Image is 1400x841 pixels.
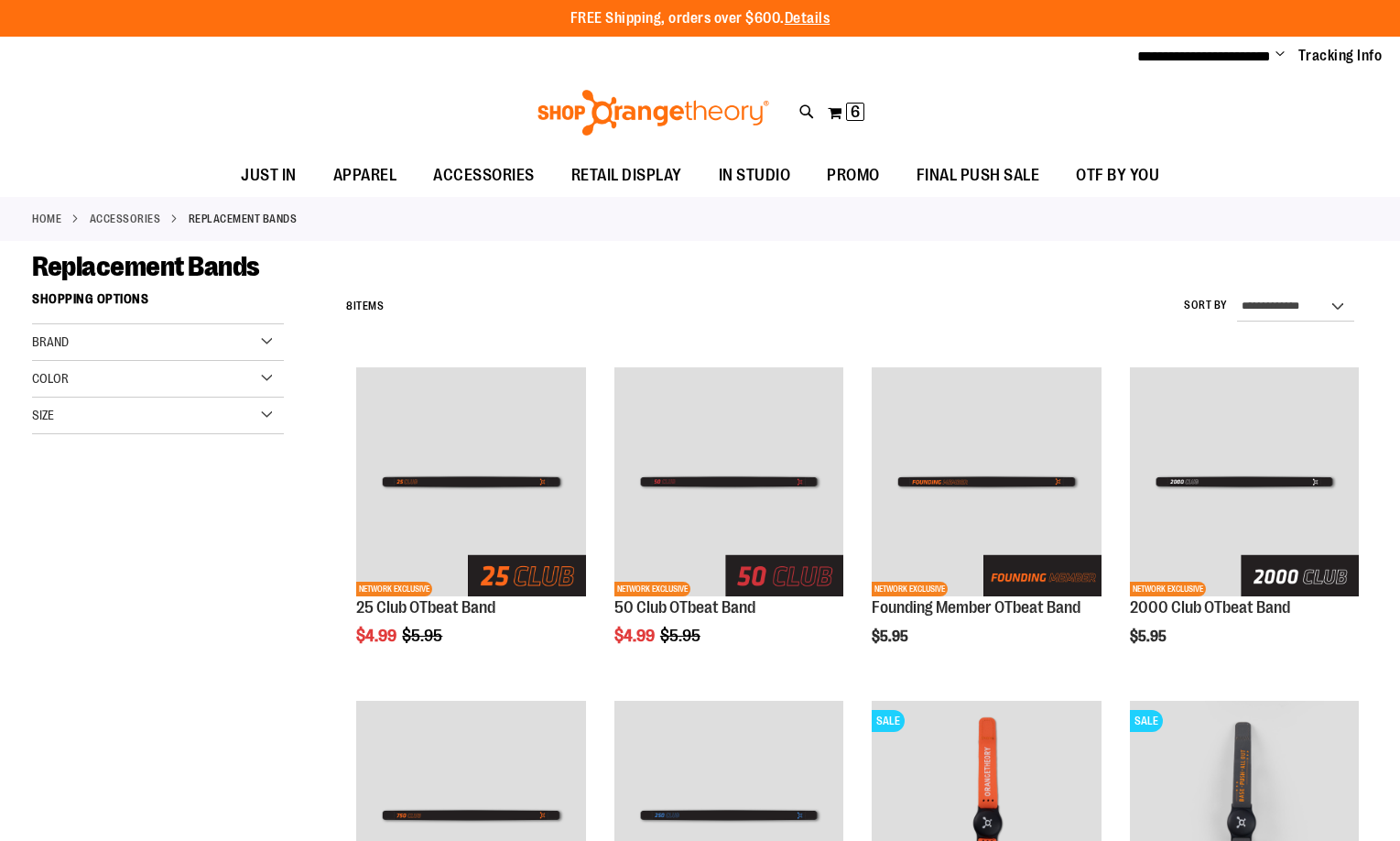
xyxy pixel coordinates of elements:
[1121,358,1368,692] div: product
[32,371,69,386] span: Color
[872,582,948,596] span: NETWORK EXCLUSIVE
[1130,582,1206,596] span: NETWORK EXCLUSIVE
[1130,367,1359,596] img: Main of 2000 Club OTBeat Band
[1184,298,1228,313] label: Sort By
[433,155,535,196] span: ACCESSORIES
[346,292,384,321] h2: Items
[1130,598,1290,617] a: 2000 Club OTbeat Band
[32,211,61,227] a: Home
[872,710,905,732] span: SALE
[32,408,54,422] span: Size
[356,367,585,599] a: Main View of 2024 25 Club OTBeat BandNETWORK EXCLUSIVE
[898,155,1058,197] a: FINAL PUSH SALE
[872,598,1080,617] a: Founding Member OTbeat Band
[719,155,791,196] span: IN STUDIO
[851,103,860,121] span: 6
[32,283,284,324] strong: Shopping Options
[32,334,69,349] span: Brand
[90,211,161,227] a: ACCESSORIES
[863,358,1110,692] div: product
[614,598,755,617] a: 50 Club OTbeat Band
[346,300,353,312] span: 8
[356,367,585,596] img: Main View of 2024 25 Club OTBeat Band
[827,155,880,196] span: PROMO
[356,627,399,645] span: $4.99
[356,598,495,617] a: 25 Club OTbeat Band
[614,367,843,599] a: Main View of 2024 50 Club OTBeat BandNETWORK EXCLUSIVE
[415,155,553,196] a: ACCESSORIES
[315,155,416,197] a: APPAREL
[809,155,898,197] a: PROMO
[222,155,315,197] a: JUST IN
[32,251,260,282] span: Replacement Bands
[872,367,1101,599] a: Main of Founding Member OTBeat BandNETWORK EXCLUSIVE
[872,628,911,645] span: $5.95
[785,10,830,27] a: Details
[571,155,682,196] span: RETAIL DISPLAY
[241,155,297,196] span: JUST IN
[1275,47,1285,65] button: Account menu
[356,582,432,596] span: NETWORK EXCLUSIVE
[660,627,703,645] span: $5.95
[614,627,657,645] span: $4.99
[1130,628,1169,645] span: $5.95
[553,155,700,197] a: RETAIL DISPLAY
[700,155,809,197] a: IN STUDIO
[1076,155,1159,196] span: OTF BY YOU
[1298,46,1383,66] a: Tracking Info
[917,155,1040,196] span: FINAL PUSH SALE
[872,367,1101,596] img: Main of Founding Member OTBeat Band
[1058,155,1178,197] a: OTF BY YOU
[614,582,690,596] span: NETWORK EXCLUSIVE
[535,90,772,136] img: Shop Orangetheory
[570,8,830,29] p: FREE Shipping, orders over $600.
[614,367,843,596] img: Main View of 2024 50 Club OTBeat Band
[1130,710,1163,732] span: SALE
[347,358,594,692] div: product
[333,155,397,196] span: APPAREL
[189,211,298,227] strong: Replacement Bands
[1130,367,1359,599] a: Main of 2000 Club OTBeat BandNETWORK EXCLUSIVE
[402,627,445,645] span: $5.95
[605,358,852,692] div: product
